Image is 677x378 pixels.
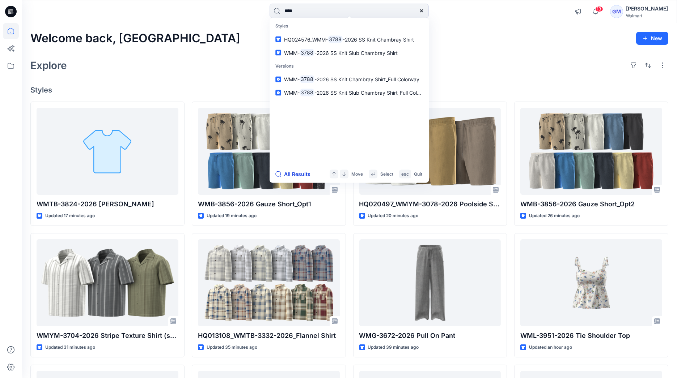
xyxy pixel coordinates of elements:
h4: Styles [30,86,668,94]
mark: 3788 [300,89,314,97]
p: Quit [414,170,422,178]
div: Walmart [626,13,668,18]
p: WMTB-3824-2026 [PERSON_NAME] [37,199,178,209]
p: WMG-3672-2026 Pull On Pant [359,331,501,341]
a: WMM-3788-2026 SS Knit Slub Chambray Shirt [271,46,427,59]
h2: Explore [30,60,67,71]
span: -2026 SS Knit Chambray Shirt_Full Colorway [314,76,419,82]
a: WML-3951-2026 Tie Shoulder Top [520,239,662,327]
p: Updated 39 minutes ago [368,344,419,351]
p: Styles [271,20,427,33]
a: WMM-3788-2026 SS Knit Chambray Shirt_Full Colorway [271,73,427,86]
mark: 3788 [328,35,343,43]
a: HQ020497_WMYM-3078-2026 Poolside Short (set) Inseam 6" [359,108,501,195]
p: WMYM-3704-2026 Stripe Texture Shirt (set) [37,331,178,341]
span: -2026 SS Knit Slub Chambray Shirt [314,50,398,56]
button: All Results [275,170,315,179]
p: Select [380,170,393,178]
p: Updated 20 minutes ago [368,212,419,220]
span: -2026 SS Knit Slub Chambray Shirt_Full Colorway [314,90,431,96]
a: WMM-3788-2026 SS Knit Slub Chambray Shirt_Full Colorway [271,86,427,99]
p: Versions [271,59,427,73]
mark: 3788 [300,75,314,83]
p: Updated 31 minutes ago [45,344,95,351]
p: WML-3951-2026 Tie Shoulder Top [520,331,662,341]
p: Updated 35 minutes ago [207,344,257,351]
p: Updated 17 minutes ago [45,212,95,220]
p: Updated 26 minutes ago [529,212,580,220]
span: WMM- [284,76,300,82]
div: [PERSON_NAME] [626,4,668,13]
span: HQ024576_WMM- [284,36,328,42]
mark: 3788 [300,48,314,57]
a: HQ024576_WMM-3788-2026 SS Knit Chambray Shirt [271,33,427,46]
a: WMB-3856-2026 Gauze Short_Opt1 [198,108,340,195]
p: Move [351,170,363,178]
p: HQ013108_WMTB-3332-2026_Flannel Shirt [198,331,340,341]
span: WMM- [284,50,300,56]
a: WMYM-3704-2026 Stripe Texture Shirt (set) [37,239,178,327]
a: WMB-3856-2026 Gauze Short_Opt2 [520,108,662,195]
a: WMTB-3824-2026 Shortall [37,108,178,195]
a: WMG-3672-2026 Pull On Pant [359,239,501,327]
button: New [636,32,668,45]
a: HQ013108_WMTB-3332-2026_Flannel Shirt [198,239,340,327]
p: esc [401,170,409,178]
p: WMB-3856-2026 Gauze Short_Opt1 [198,199,340,209]
span: 13 [595,6,603,12]
div: GM [610,5,623,18]
p: Updated an hour ago [529,344,572,351]
p: WMB-3856-2026 Gauze Short_Opt2 [520,199,662,209]
span: -2026 SS Knit Chambray Shirt [343,36,414,42]
h2: Welcome back, [GEOGRAPHIC_DATA] [30,32,240,45]
p: HQ020497_WMYM-3078-2026 Poolside Short (set) Inseam 6" [359,199,501,209]
p: Updated 19 minutes ago [207,212,257,220]
span: WMM- [284,90,300,96]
